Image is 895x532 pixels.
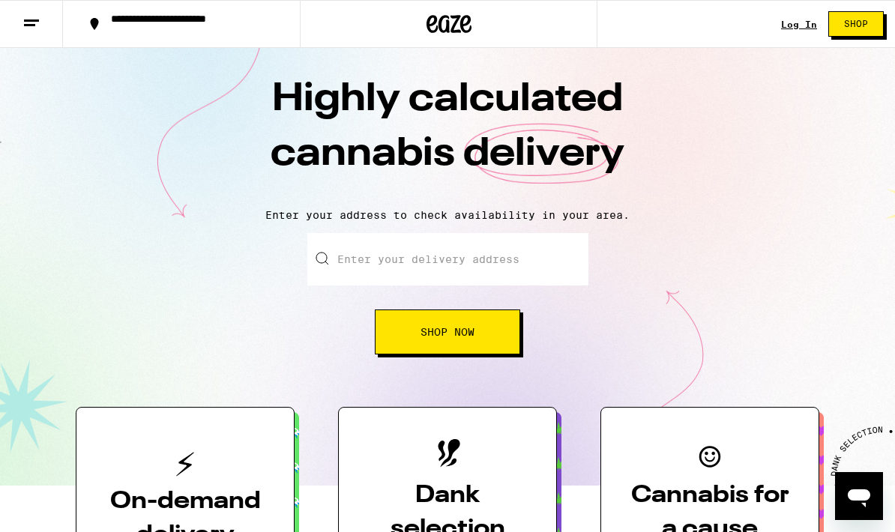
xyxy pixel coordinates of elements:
input: Enter your delivery address [307,233,588,285]
button: Shop [828,11,884,37]
a: Log In [781,19,817,29]
a: Shop [817,11,895,37]
p: Enter your address to check availability in your area. [15,209,880,221]
span: Shop Now [421,327,474,337]
iframe: Button to launch messaging window [835,472,883,520]
h1: Highly calculated cannabis delivery [185,73,710,197]
span: Shop [844,19,868,28]
button: Shop Now [375,309,520,354]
